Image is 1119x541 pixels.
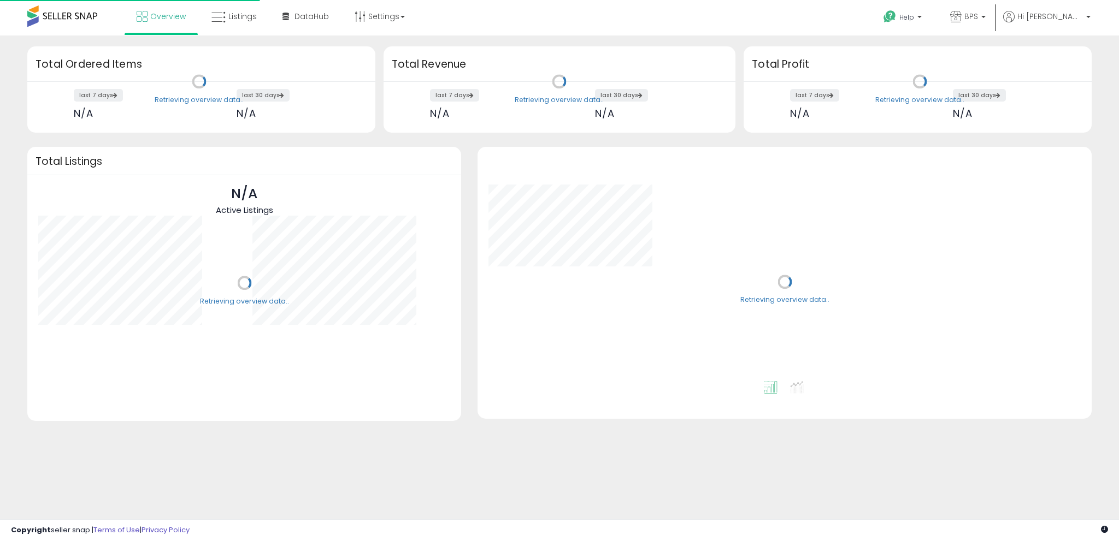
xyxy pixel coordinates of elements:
div: Retrieving overview data.. [875,95,964,105]
a: Help [875,2,933,35]
div: Retrieving overview data.. [200,296,289,306]
span: Help [899,13,914,22]
span: Listings [228,11,257,22]
span: DataHub [295,11,329,22]
div: Retrieving overview data.. [740,295,829,305]
i: Get Help [883,10,897,23]
span: Hi [PERSON_NAME] [1017,11,1083,22]
a: Hi [PERSON_NAME] [1003,11,1091,35]
span: Overview [150,11,186,22]
div: Retrieving overview data.. [155,95,244,105]
div: Retrieving overview data.. [515,95,604,105]
span: BPS [964,11,978,22]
